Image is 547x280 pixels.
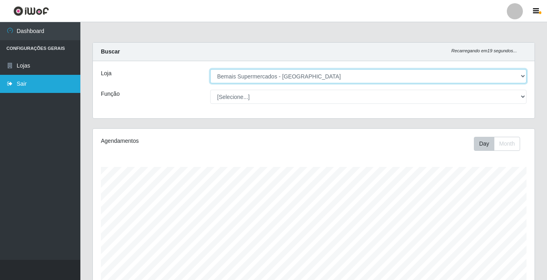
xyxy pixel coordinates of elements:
strong: Buscar [101,48,120,55]
label: Função [101,90,120,98]
img: CoreUI Logo [13,6,49,16]
i: Recarregando em 19 segundos... [451,48,517,53]
button: Day [474,137,494,151]
label: Loja [101,69,111,78]
div: First group [474,137,520,151]
div: Toolbar with button groups [474,137,527,151]
div: Agendamentos [101,137,271,145]
button: Month [494,137,520,151]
